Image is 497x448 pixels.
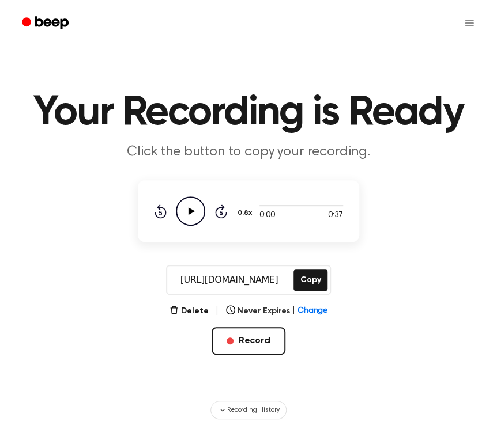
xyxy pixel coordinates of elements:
[293,269,327,291] button: Copy
[298,305,327,317] span: Change
[210,401,287,419] button: Recording History
[455,9,483,37] button: Open menu
[227,405,279,415] span: Recording History
[14,12,79,35] a: Beep
[236,203,256,223] button: 0.8x
[14,92,483,134] h1: Your Recording is Ready
[292,305,295,317] span: |
[215,304,219,318] span: |
[170,305,208,317] button: Delete
[328,210,343,222] span: 0:37
[212,327,285,355] button: Record
[27,143,470,162] p: Click the button to copy your recording.
[259,210,274,222] span: 0:00
[226,305,327,317] button: Never Expires|Change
